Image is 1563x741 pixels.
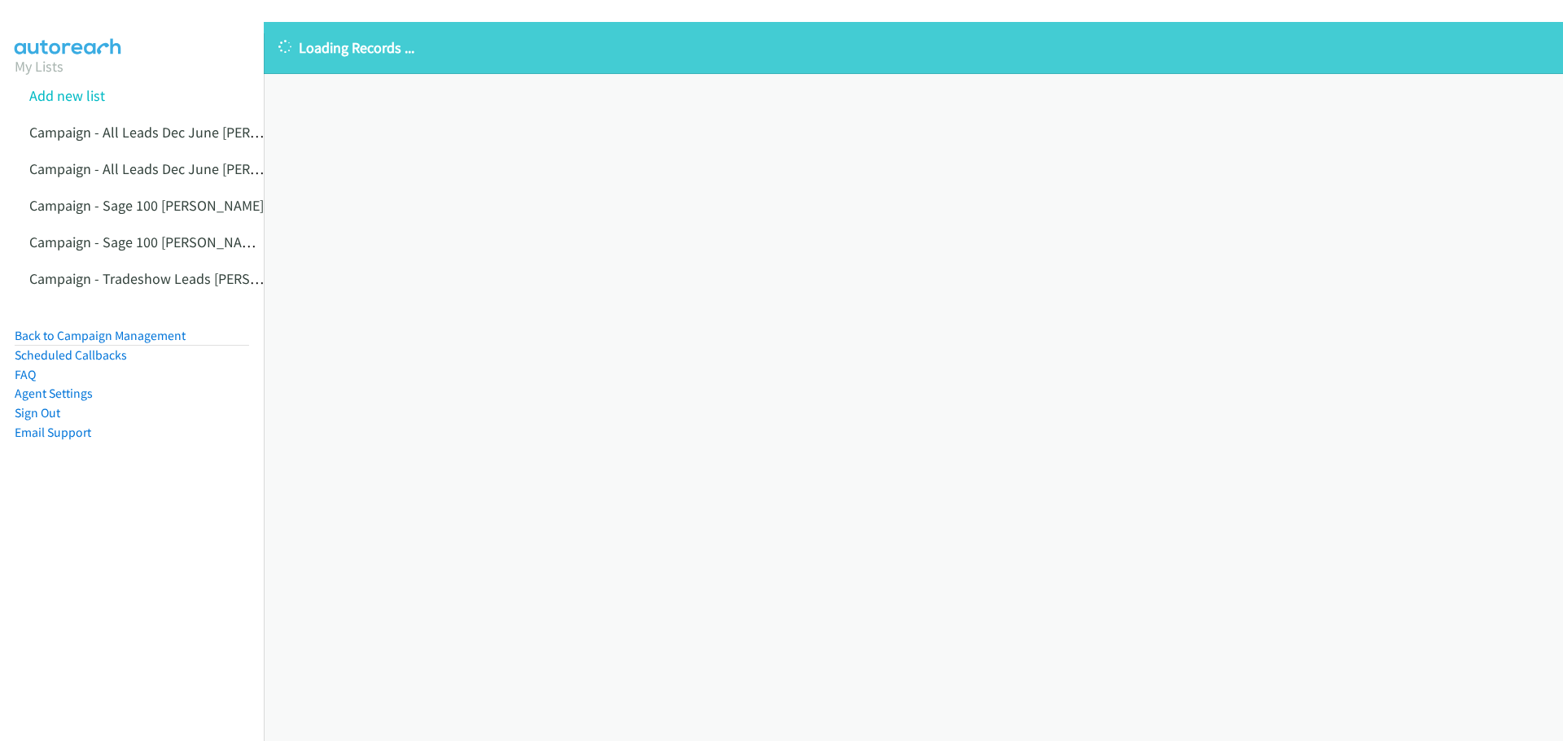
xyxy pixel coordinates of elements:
a: Agent Settings [15,386,93,401]
a: FAQ [15,367,36,382]
a: Campaign - Sage 100 [PERSON_NAME] [29,196,264,215]
a: My Lists [15,57,63,76]
a: Sign Out [15,405,60,421]
a: Campaign - Sage 100 [PERSON_NAME] Cloned [29,233,311,251]
a: Campaign - All Leads Dec June [PERSON_NAME] [29,123,325,142]
a: Campaign - All Leads Dec June [PERSON_NAME] Cloned [29,159,372,178]
a: Campaign - Tradeshow Leads [PERSON_NAME] Cloned [29,269,364,288]
p: Loading Records ... [278,37,1548,59]
a: Scheduled Callbacks [15,347,127,363]
a: Back to Campaign Management [15,328,186,343]
a: Email Support [15,425,91,440]
a: Add new list [29,86,105,105]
